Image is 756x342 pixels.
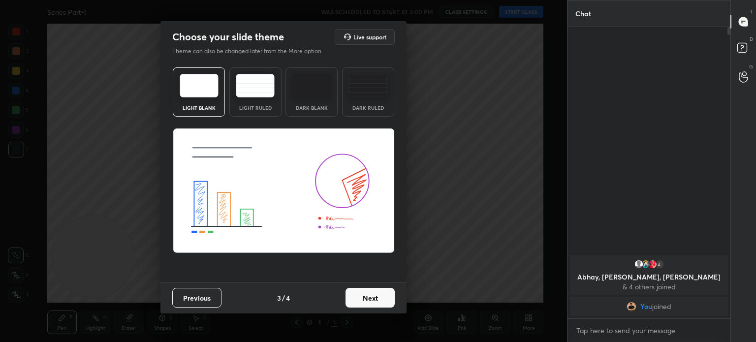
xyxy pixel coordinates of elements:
h4: 3 [277,293,281,303]
div: Dark Ruled [348,105,388,110]
p: G [749,63,753,70]
span: You [640,303,652,311]
div: 4 [655,259,664,269]
h2: Choose your slide theme [172,31,284,43]
img: lightTheme.e5ed3b09.svg [180,74,219,97]
h4: 4 [286,293,290,303]
p: D [750,35,753,43]
div: Light Blank [179,105,219,110]
img: lightRuledTheme.5fabf969.svg [236,74,275,97]
p: & 4 others joined [576,283,722,291]
img: default.png [634,259,644,269]
div: Dark Blank [292,105,331,110]
h5: Live support [353,34,386,40]
img: darkRuledTheme.de295e13.svg [348,74,387,97]
p: T [750,8,753,15]
button: Next [346,288,395,308]
img: c4799938d1bd46bd872621341cbb5258.jpg [648,259,658,269]
p: Chat [567,0,599,27]
img: baf581b78f9842df8d22f21915c0352e.jpg [641,259,651,269]
p: Abhay, [PERSON_NAME], [PERSON_NAME] [576,273,722,281]
div: grid [567,253,730,318]
img: lightThemeBanner.fbc32fad.svg [173,128,395,253]
img: darkTheme.f0cc69e5.svg [292,74,331,97]
h4: / [282,293,285,303]
span: joined [652,303,671,311]
button: Previous [172,288,221,308]
div: Light Ruled [236,105,275,110]
p: Theme can also be changed later from the More option [172,47,332,56]
img: 4b40390f03df4bc2a901db19e4fe98f0.jpg [627,302,636,311]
